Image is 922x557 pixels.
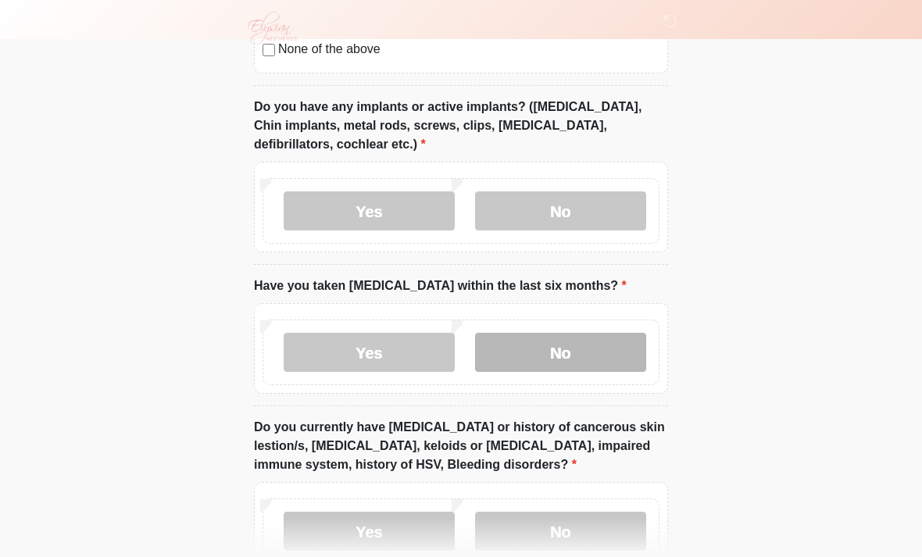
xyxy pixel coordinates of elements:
[284,333,455,372] label: Yes
[254,418,668,474] label: Do you currently have [MEDICAL_DATA] or history of cancerous skin lestion/s, [MEDICAL_DATA], kelo...
[238,12,304,45] img: Elysian Aesthetics Logo
[254,98,668,154] label: Do you have any implants or active implants? ([MEDICAL_DATA], Chin implants, metal rods, screws, ...
[254,277,627,295] label: Have you taken [MEDICAL_DATA] within the last six months?
[284,191,455,230] label: Yes
[284,512,455,551] label: Yes
[475,512,646,551] label: No
[475,191,646,230] label: No
[475,333,646,372] label: No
